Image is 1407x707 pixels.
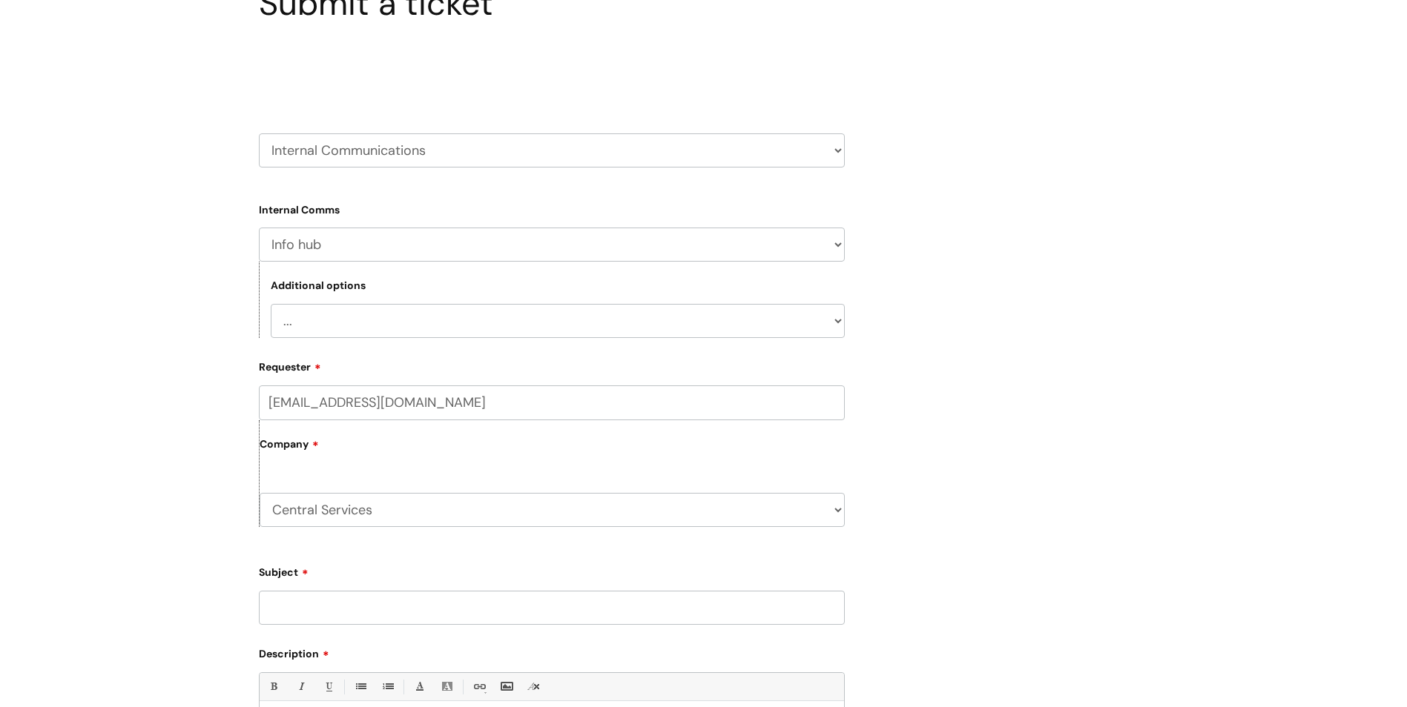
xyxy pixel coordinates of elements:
[271,279,366,292] label: Additional options
[497,677,515,696] a: Insert Image...
[438,677,456,696] a: Back Color
[259,643,845,660] label: Description
[260,433,845,466] label: Company
[378,677,397,696] a: 1. Ordered List (Ctrl-Shift-8)
[259,58,845,85] h2: Select issue type
[291,677,310,696] a: Italic (Ctrl-I)
[259,356,845,374] label: Requester
[259,201,845,216] label: Internal Comms
[410,677,429,696] a: Font Color
[351,677,369,696] a: • Unordered List (Ctrl-Shift-7)
[264,677,283,696] a: Bold (Ctrl-B)
[469,677,488,696] a: Link
[524,677,543,696] a: Remove formatting (Ctrl-\)
[259,561,845,579] label: Subject
[259,385,845,419] input: Email
[319,677,337,696] a: Underline(Ctrl-U)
